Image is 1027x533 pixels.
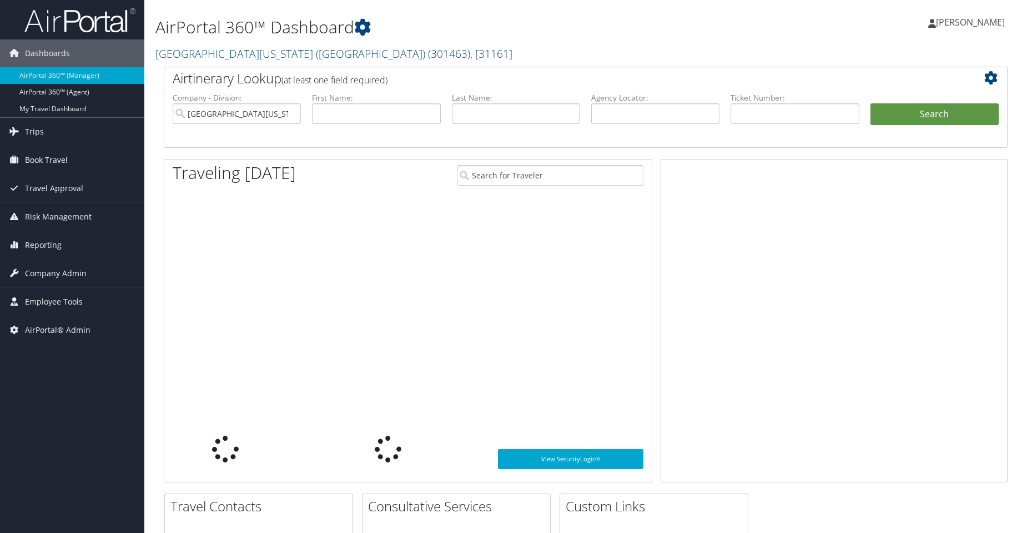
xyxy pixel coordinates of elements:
[173,69,929,88] h2: Airtinerary Lookup
[566,497,748,516] h2: Custom Links
[25,231,62,259] span: Reporting
[457,165,643,186] input: Search for Traveler
[25,203,92,231] span: Risk Management
[281,74,387,86] span: (at least one field required)
[428,46,470,61] span: ( 301463 )
[24,7,135,33] img: airportal-logo.png
[312,92,440,103] label: First Name:
[25,39,70,67] span: Dashboards
[25,146,68,174] span: Book Travel
[368,497,550,516] h2: Consultative Services
[25,118,44,146] span: Trips
[25,175,83,202] span: Travel Approval
[173,92,301,103] label: Company - Division:
[173,161,296,185] h1: Traveling [DATE]
[25,316,90,344] span: AirPortal® Admin
[936,16,1005,28] span: [PERSON_NAME]
[928,6,1016,39] a: [PERSON_NAME]
[25,260,87,287] span: Company Admin
[155,16,729,39] h1: AirPortal 360™ Dashboard
[870,103,999,126] button: Search
[170,497,353,516] h2: Travel Contacts
[155,46,512,61] a: [GEOGRAPHIC_DATA][US_STATE] ([GEOGRAPHIC_DATA])
[452,92,580,103] label: Last Name:
[731,92,859,103] label: Ticket Number:
[470,46,512,61] span: , [ 31161 ]
[25,288,83,316] span: Employee Tools
[591,92,719,103] label: Agency Locator:
[498,449,644,469] a: View SecurityLogic®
